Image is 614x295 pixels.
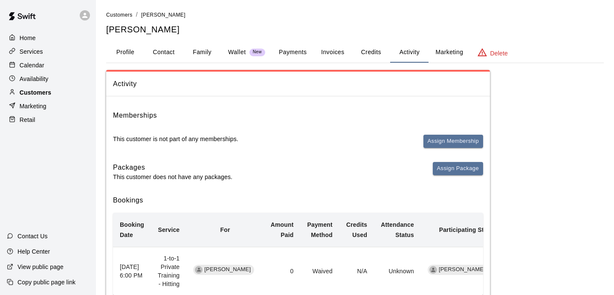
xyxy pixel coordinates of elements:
p: Delete [490,49,508,58]
div: Chris Choo [195,266,203,274]
button: Family [183,42,221,63]
td: 1-to-1 Private Training - Hitting [151,247,186,295]
span: New [249,49,265,55]
span: [PERSON_NAME] [141,12,185,18]
a: Marketing [7,100,89,113]
h6: Packages [113,162,232,173]
span: Customers [106,12,133,18]
h6: Memberships [113,110,157,121]
button: Payments [272,42,313,63]
a: Home [7,32,89,44]
td: N/A [339,247,374,295]
a: Customers [106,11,133,18]
p: Help Center [17,247,50,256]
button: Assign Membership [423,135,483,148]
b: Payment Method [307,221,332,238]
td: 0 [264,247,301,295]
p: Home [20,34,36,42]
p: Copy public page link [17,278,75,286]
p: Customers [20,88,51,97]
p: Calendar [20,61,44,69]
b: Amount Paid [271,221,294,238]
table: simple table [113,213,498,295]
p: This customer is not part of any memberships. [113,135,238,143]
p: Retail [20,116,35,124]
b: Participating Staff [439,226,492,233]
p: Wallet [228,48,246,57]
td: Unknown [374,247,421,295]
button: Marketing [429,42,470,63]
li: / [136,10,138,19]
b: Booking Date [120,221,144,238]
b: Attendance Status [381,221,414,238]
a: Calendar [7,59,89,72]
h5: [PERSON_NAME] [106,24,604,35]
p: Contact Us [17,232,48,240]
div: Kevin Akiyama [429,266,437,274]
button: Invoices [313,42,352,63]
div: basic tabs example [106,42,604,63]
a: Retail [7,113,89,126]
nav: breadcrumb [106,10,604,20]
a: Availability [7,72,89,85]
p: View public page [17,263,64,271]
a: Customers [7,86,89,99]
button: Profile [106,42,145,63]
a: Services [7,45,89,58]
span: [PERSON_NAME] [201,266,254,274]
div: [PERSON_NAME] [428,265,489,275]
p: This customer does not have any packages. [113,173,232,181]
th: [DATE] 6:00 PM [113,247,151,295]
td: Waived [300,247,339,295]
span: Activity [113,78,483,90]
b: Credits Used [346,221,367,238]
button: Assign Package [433,162,483,175]
h6: Bookings [113,195,483,206]
button: Contact [145,42,183,63]
p: Services [20,47,43,56]
span: [PERSON_NAME] [435,266,489,274]
p: Availability [20,75,49,83]
p: Marketing [20,102,46,110]
button: Credits [352,42,390,63]
b: For [220,226,230,233]
b: Service [158,226,180,233]
button: Activity [390,42,429,63]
